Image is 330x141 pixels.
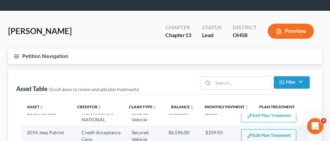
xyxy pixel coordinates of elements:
[244,105,249,109] i: unfold_more
[76,107,126,126] td: HUNTINGTON NATIONAL
[307,118,323,134] iframe: Intercom live chat
[213,77,270,89] input: Search...
[126,107,163,126] td: Secured Vehicle
[233,24,257,31] div: District
[274,76,310,89] button: Filter
[27,104,43,109] a: Assetunfold_more
[49,86,139,92] span: (Scroll down to review and add plan treatments)
[202,31,222,39] div: Lead
[77,104,102,109] a: Creditorunfold_more
[171,104,194,109] a: Balanceunfold_more
[205,104,249,109] a: Monthly Paymentunfold_more
[254,100,308,114] th: Plan Treatment
[16,85,139,93] div: Asset Table
[247,113,253,119] img: edit-pencil-c1479a1de80d8dea1e2430c2f745a3c6a07e9d7aa2eeffe225670001d78357a8.svg
[165,24,191,31] div: Chapter
[153,105,157,109] i: unfold_more
[247,133,253,139] img: edit-pencil-c1479a1de80d8dea1e2430c2f745a3c6a07e9d7aa2eeffe225670001d78357a8.svg
[190,105,194,109] i: unfold_more
[241,110,296,122] button: Edit Plan Treatment
[200,107,236,126] td: $0.00
[8,26,72,36] span: [PERSON_NAME]
[202,24,222,31] div: Status
[8,49,322,64] button: Petition Navigation
[185,32,191,38] span: 13
[268,24,314,39] button: Preview
[129,104,157,109] a: Claim Typeunfold_more
[233,31,257,39] div: OHSB
[22,107,76,126] td: 2018 Kia Soul
[163,107,200,126] td: Unknown
[98,105,102,109] i: unfold_more
[321,118,326,123] span: 4
[165,31,191,39] div: Chapter
[39,105,43,109] i: unfold_more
